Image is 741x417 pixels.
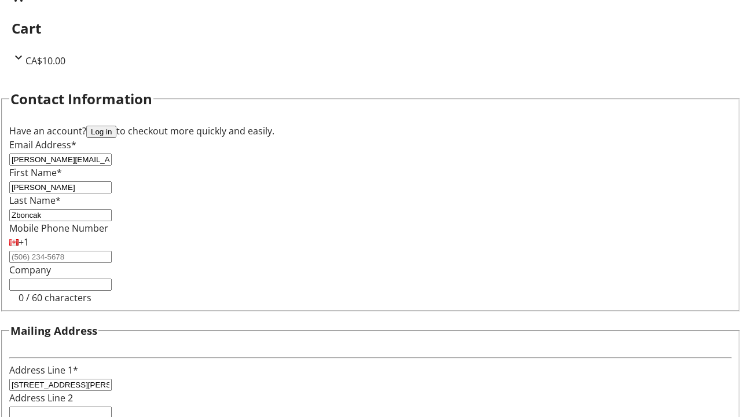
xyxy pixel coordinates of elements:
span: CA$10.00 [25,54,65,67]
h2: Contact Information [10,89,152,109]
h2: Cart [12,18,729,39]
button: Log in [86,126,116,138]
div: Have an account? to checkout more quickly and easily. [9,124,732,138]
label: Mobile Phone Number [9,222,108,235]
input: (506) 234-5678 [9,251,112,263]
tr-character-limit: 0 / 60 characters [19,291,91,304]
label: Address Line 1* [9,364,78,376]
label: Company [9,264,51,276]
label: Address Line 2 [9,392,73,404]
label: Email Address* [9,138,76,151]
label: Last Name* [9,194,61,207]
input: Address [9,379,112,391]
label: First Name* [9,166,62,179]
h3: Mailing Address [10,323,97,339]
